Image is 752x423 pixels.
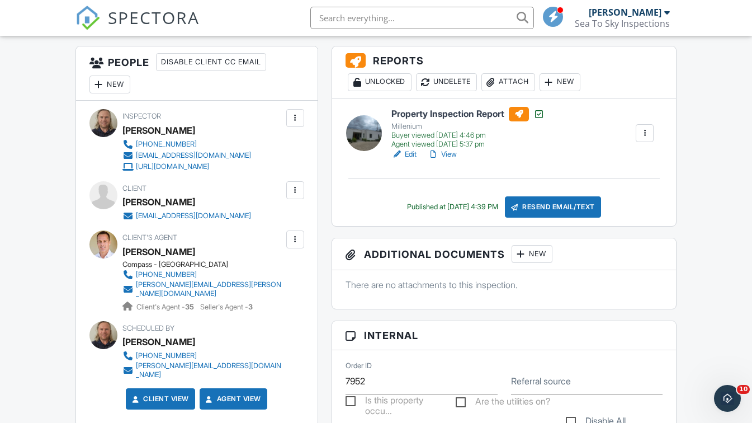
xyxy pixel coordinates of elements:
[714,385,741,412] iframe: Intercom live chat
[332,46,677,98] h3: Reports
[122,233,177,242] span: Client's Agent
[122,333,195,350] div: [PERSON_NAME]
[505,196,601,218] div: Resend Email/Text
[332,321,677,350] h3: Internal
[456,396,550,410] label: Are the utilities on?
[136,303,196,311] span: Client's Agent -
[156,53,266,71] div: Disable Client CC Email
[136,270,197,279] div: [PHONE_NUMBER]
[122,150,251,161] a: [EMAIL_ADDRESS][DOMAIN_NAME]
[348,73,412,91] div: Unlocked
[130,393,189,405] a: Client View
[407,203,498,211] div: Published at [DATE] 4:39 PM
[346,360,372,370] label: Order ID
[75,15,200,39] a: SPECTORA
[122,210,251,222] a: [EMAIL_ADDRESS][DOMAIN_NAME]
[391,149,417,160] a: Edit
[481,73,535,91] div: Attach
[391,122,545,131] div: Millenium
[391,131,545,140] div: Buyer viewed [DATE] 4:46 pm
[122,269,283,280] a: [PHONE_NUMBER]
[122,361,283,379] a: [PERSON_NAME][EMAIL_ADDRESS][DOMAIN_NAME]
[416,73,477,91] div: Undelete
[346,395,442,409] label: Is this property occupied?
[204,393,261,405] a: Agent View
[391,107,545,149] a: Property Inspection Report Millenium Buyer viewed [DATE] 4:46 pm Agent viewed [DATE] 5:37 pm
[575,18,670,29] div: Sea To Sky Inspections
[391,140,545,149] div: Agent viewed [DATE] 5:37 pm
[310,7,534,29] input: Search everything...
[136,361,283,379] div: [PERSON_NAME][EMAIL_ADDRESS][DOMAIN_NAME]
[428,149,457,160] a: View
[136,351,197,360] div: [PHONE_NUMBER]
[122,122,195,139] div: [PERSON_NAME]
[200,303,253,311] span: Seller's Agent -
[136,211,251,220] div: [EMAIL_ADDRESS][DOMAIN_NAME]
[540,73,580,91] div: New
[122,243,195,260] a: [PERSON_NAME]
[332,238,677,270] h3: Additional Documents
[122,112,161,120] span: Inspector
[136,140,197,149] div: [PHONE_NUMBER]
[136,151,251,160] div: [EMAIL_ADDRESS][DOMAIN_NAME]
[511,375,571,387] label: Referral source
[89,76,130,93] div: New
[122,139,251,150] a: [PHONE_NUMBER]
[185,303,194,311] strong: 35
[737,385,750,394] span: 10
[391,107,545,121] h6: Property Inspection Report
[512,245,552,263] div: New
[136,162,209,171] div: [URL][DOMAIN_NAME]
[75,6,100,30] img: The Best Home Inspection Software - Spectora
[122,184,146,192] span: Client
[136,280,283,298] div: [PERSON_NAME][EMAIL_ADDRESS][PERSON_NAME][DOMAIN_NAME]
[122,324,174,332] span: Scheduled By
[108,6,200,29] span: SPECTORA
[122,161,251,172] a: [URL][DOMAIN_NAME]
[76,46,318,101] h3: People
[122,194,195,210] div: [PERSON_NAME]
[248,303,253,311] strong: 3
[122,350,283,361] a: [PHONE_NUMBER]
[346,279,663,291] p: There are no attachments to this inspection.
[589,7,661,18] div: [PERSON_NAME]
[122,260,292,269] div: Compass - [GEOGRAPHIC_DATA]
[122,280,283,298] a: [PERSON_NAME][EMAIL_ADDRESS][PERSON_NAME][DOMAIN_NAME]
